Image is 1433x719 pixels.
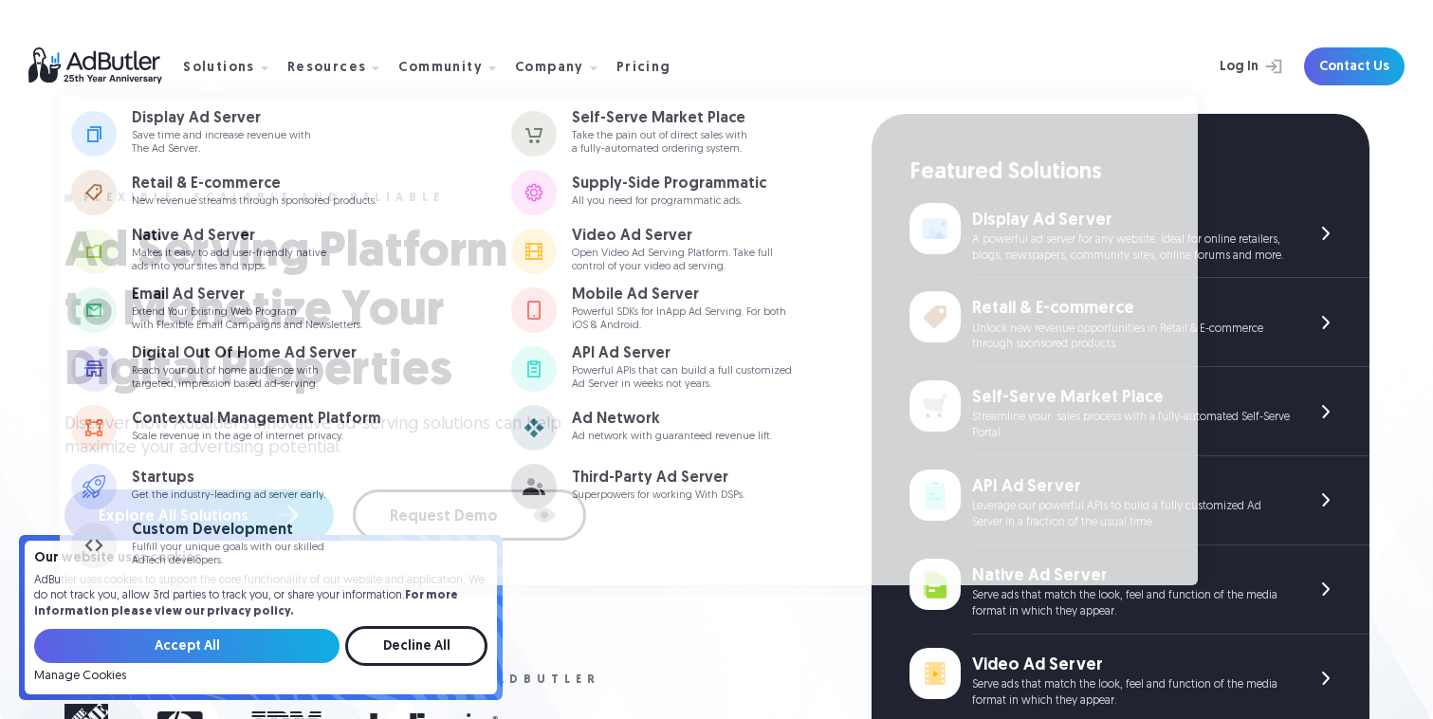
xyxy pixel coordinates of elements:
div: Video Ad Server [572,229,773,244]
a: Self-Serve Market Place Take the pain out of direct sales witha fully-automated ordering system. [511,105,949,162]
div: Video Ad Server [972,654,1290,677]
input: Accept All [34,629,340,663]
p: Scale revenue in the age of internet privacy. [132,431,381,443]
a: Pricing [616,58,687,75]
div: Solutions [183,62,255,75]
a: Display Ad Server Save time and increase revenue withThe Ad Server. [71,105,509,162]
p: Open Video Ad Serving Platform. Take full control of your video ad serving. [572,248,773,272]
p: AdButler uses cookies to support the core functionality of our website and application. We do not... [34,573,487,620]
p: Extend Your Existing Web Program with Flexible Email Campaigns and Newsletters. [132,306,362,331]
div: Display Ad Server [132,111,311,126]
a: Supply-Side Programmatic All you need for programmatic ads. [511,164,949,221]
div: Startups [132,470,325,486]
h4: Our website uses cookies [34,552,487,565]
a: API Ad Server Powerful APIs that can build a full customizedAd Server in weeks not years. [511,341,949,397]
div: Resources [287,62,367,75]
div: Serve ads that match the look, feel and function of the media format in which they appear. [972,677,1290,710]
a: Custom Development Fulfill your unique goals with our skilledAdTech developers. [71,517,509,574]
div: Pricing [616,62,671,75]
a: Video Ad Server Open Video Ad Serving Platform. Take fullcontrol of your video ad serving. [511,223,949,280]
div: Serve ads that match the look, feel and function of the media format in which they appear. [972,588,1290,620]
div: Company [515,62,584,75]
div: Retail & E-commerce [132,176,377,192]
div: Mobile Ad Server [572,287,786,303]
a: Native Ad Server Makes it easy to add user-friendly nativeads into your sites and apps. [71,223,509,280]
p: Reach your out of home audience with targeted, impression based ad-serving. [132,365,357,390]
p: Makes it easy to add user-friendly native ads into your sites and apps. [132,248,326,272]
input: Decline All [345,626,487,666]
a: Contact Us [1304,47,1405,85]
a: Contextual Management Platform Scale revenue in the age of internet privacy. [71,399,509,456]
p: Ad network with guaranteed revenue lift. [572,431,772,443]
a: Log In [1169,47,1293,85]
a: Digital Out Of Home Ad Server Reach your out of home audience withtargeted, impression based ad-s... [71,341,509,397]
p: New revenue streams through sponsored products. [132,195,377,208]
div: Email Ad Server [132,287,362,303]
div: Self-Serve Market Place [572,111,747,126]
p: Get the industry-leading ad server early. [132,489,325,502]
a: Mobile Ad Server Powerful SDKs for InApp Ad Serving. For bothiOS & Android. [511,282,949,339]
p: Fulfill your unique goals with our skilled AdTech developers. [132,542,324,566]
a: Manage Cookies [34,670,126,683]
p: Superpowers for working With DSPs. [572,489,744,502]
a: Retail & E-commerce New revenue streams through sponsored products. [71,164,509,221]
div: API Ad Server [572,346,792,361]
div: Ad Network [572,412,772,427]
p: Save time and increase revenue with The Ad Server. [132,130,311,155]
a: Ad Network Ad network with guaranteed revenue lift. [511,399,949,456]
p: All you need for programmatic ads. [572,195,766,208]
a: Third-Party Ad Server Superpowers for working With DSPs. [511,458,949,515]
p: Powerful APIs that can build a full customized Ad Server in weeks not years. [572,365,792,390]
div: Digital Out Of Home Ad Server [132,346,357,361]
div: Native Ad Server [132,229,326,244]
div: Supply-Side Programmatic [572,176,766,192]
div: Custom Development [132,523,324,538]
p: Take the pain out of direct sales with a fully-automated ordering system. [572,130,747,155]
div: Third-Party Ad Server [572,470,744,486]
div: Contextual Management Platform [132,412,381,427]
a: Startups Get the industry-leading ad server early. [71,458,509,515]
a: Native Ad Server Serve ads that match the look, feel and function of the media format in which th... [909,545,1369,635]
a: Email Ad Server Extend Your Existing Web Programwith Flexible Email Campaigns and Newsletters. [71,282,509,339]
div: Community [398,62,483,75]
p: Powerful SDKs for InApp Ad Serving. For both iOS & Android. [572,306,786,331]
